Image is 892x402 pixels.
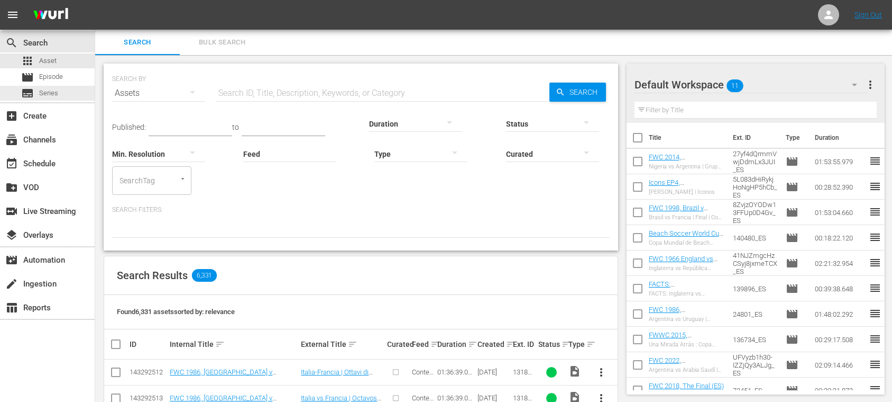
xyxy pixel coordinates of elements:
[786,206,798,219] span: Episode
[729,276,782,301] td: 139896_ES
[869,256,881,269] span: reorder
[729,225,782,251] td: 140480_ES
[649,255,722,279] a: FWC 1966 England vs Germany FR, Final - FMR (ES)
[729,200,782,225] td: 8ZvjzOYODw13FFUp0D4Gv_ES
[811,174,869,200] td: 00:28:52.390
[39,72,63,82] span: Episode
[437,394,474,402] div: 01:36:39.080
[430,340,440,349] span: sort
[586,340,596,349] span: sort
[215,340,225,349] span: sort
[786,359,798,371] span: Episode
[869,206,881,218] span: reorder
[437,368,474,376] div: 01:36:39.080
[727,75,743,97] span: 11
[5,157,18,170] span: Schedule
[869,307,881,320] span: reorder
[786,155,798,168] span: Episode
[412,368,434,384] span: Content
[595,366,608,379] span: more_vert
[5,229,18,242] span: Overlays
[117,269,188,282] span: Search Results
[649,306,718,337] a: FWC 1986, [GEOGRAPHIC_DATA] v [GEOGRAPHIC_DATA], Round of 16 - FMR (ES)
[5,254,18,266] span: Automation
[412,338,434,351] div: Feed
[869,231,881,244] span: reorder
[506,340,516,349] span: sort
[170,338,298,351] div: Internal Title
[854,11,882,19] a: Sign Out
[565,83,606,102] span: Search
[649,316,724,323] div: Argentina vs Uruguay | Octavos de final | Copa Mundial de la FIFA México 1986™ | Partido completo
[5,301,18,314] span: Reports
[811,149,869,174] td: 01:53:55.979
[649,178,713,194] a: Icons EP4, [PERSON_NAME] (ES)
[811,251,869,276] td: 02:21:32.954
[649,239,724,246] div: Copa Mundial de Beach Soccer de la FIFA Seychelles 2025™: Resúmenes
[588,360,614,385] button: more_vert
[477,338,510,351] div: Created
[649,290,724,297] div: FACTS: Inglaterra vs [GEOGRAPHIC_DATA] | [GEOGRAPHIC_DATA] 1966
[102,37,173,49] span: Search
[786,333,798,346] span: Episode
[864,72,877,97] button: more_vert
[568,365,581,378] span: Video
[729,174,782,200] td: 5L083dHiRykjHoNgHP5hCb_ES
[869,155,881,167] span: reorder
[5,181,18,194] span: VOD
[649,356,719,388] a: FWC 2022, [GEOGRAPHIC_DATA] v [GEOGRAPHIC_DATA], Group Stage - FMR (ES)
[477,394,510,402] div: [DATE]
[5,205,18,218] span: Live Streaming
[634,70,868,100] div: Default Workspace
[5,278,18,290] span: Ingestion
[649,331,720,355] a: FWWC 2015, [GEOGRAPHIC_DATA] in [DATE] (ES)
[39,88,58,99] span: Series
[549,83,606,102] button: Search
[811,276,869,301] td: 00:39:38.648
[729,352,782,378] td: UFVyzb1h30-IZZjQy3ALJg_ES
[130,368,167,376] div: 143292512
[811,200,869,225] td: 01:53:04.660
[301,338,383,351] div: External Title
[808,123,872,153] th: Duration
[170,368,277,384] a: FWC 1986, [GEOGRAPHIC_DATA] v [GEOGRAPHIC_DATA] (IT)
[538,338,565,351] div: Status
[811,301,869,327] td: 01:48:02.292
[869,282,881,294] span: reorder
[786,181,798,193] span: Episode
[117,308,235,316] span: Found 6,331 assets sorted by: relevance
[649,153,719,185] a: FWC 2014, [GEOGRAPHIC_DATA] v [GEOGRAPHIC_DATA], Group Stage - FMR (ES)
[232,123,239,131] span: to
[729,149,782,174] td: 27yf4dQrmmVwjDdmLx3JUI_ES
[39,56,57,66] span: Asset
[649,214,724,221] div: Brasil vs Francia | Final | Copa Mundial de la FIFA Francia 1998™ | Partido completo
[5,133,18,146] span: Channels
[869,180,881,193] span: reorder
[21,87,34,100] span: Series
[112,78,205,108] div: Assets
[649,229,723,253] a: Beach Soccer World Cup 2025 - QF + SF + Final Highlights (ES)
[649,204,714,228] a: FWC 1998, Brazil v [GEOGRAPHIC_DATA], Final - FMR (ES)
[562,340,571,349] span: sort
[727,123,779,153] th: Ext. ID
[864,78,877,91] span: more_vert
[477,368,510,376] div: [DATE]
[869,358,881,371] span: reorder
[649,163,724,170] div: Nigeria vs Argentina | Grupo F | Copa Mundial de la FIFA Brasil 2014™ | Partido completo
[811,352,869,378] td: 02:09:14.466
[649,123,727,153] th: Title
[649,341,724,348] div: Una Mirada Atrás : Copa Mundial Femenina De La Fifa [GEOGRAPHIC_DATA] 2015™
[130,340,167,349] div: ID
[869,333,881,345] span: reorder
[5,110,18,122] span: Create
[21,55,34,67] span: Asset
[301,368,381,400] a: Italia-Francia | Ottavi di finale | Coppa del Mondo FIFA Messico 1986 | Match completo
[5,37,18,49] span: Search
[811,225,869,251] td: 00:18:22.120
[112,123,146,131] span: Published:
[869,383,881,396] span: reorder
[786,282,798,295] span: Episode
[729,327,782,352] td: 136734_ES
[811,327,869,352] td: 00:29:17.508
[729,301,782,327] td: 24801_ES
